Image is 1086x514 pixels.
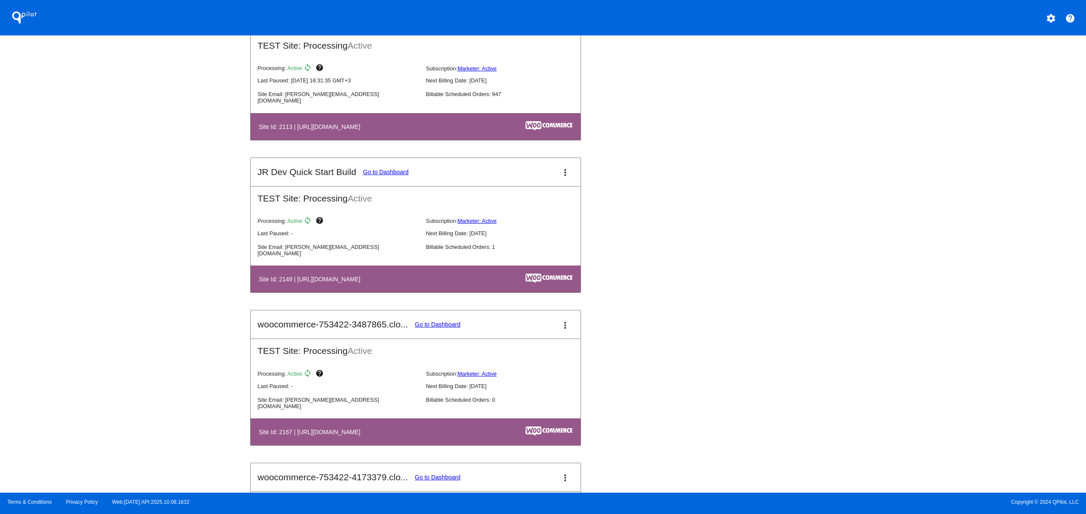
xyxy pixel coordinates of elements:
mat-icon: help [315,216,326,227]
h2: TEST Site: Processing [251,339,581,356]
h2: woocommerce-753422-3487865.clo... [257,319,408,330]
h2: TEST Site: Processing [251,34,581,51]
p: Last Paused: - [257,383,419,389]
p: Site Email: [PERSON_NAME][EMAIL_ADDRESS][DOMAIN_NAME] [257,397,419,409]
a: Go to Dashboard [415,474,461,481]
a: Marketer: Active [458,371,497,377]
p: Next Billing Date: [DATE] [426,230,587,237]
a: Marketer: Active [458,218,497,224]
a: Privacy Policy [66,499,98,505]
mat-icon: sync [304,64,314,74]
h2: TEST Site: Processing [251,187,581,204]
h2: woocommerce-753422-4173379.clo... [257,472,408,482]
span: Active [347,41,372,50]
p: Subscription: [426,218,587,224]
p: Billable Scheduled Orders: 0 [426,397,587,403]
span: Active [347,193,372,203]
p: Processing: [257,64,419,74]
img: c53aa0e5-ae75-48aa-9bee-956650975ee5 [525,121,572,131]
p: Billable Scheduled Orders: 1 [426,244,587,250]
a: Web:[DATE] API:2025.10.08.1632 [112,499,190,505]
mat-icon: help [315,369,326,380]
mat-icon: sync [304,216,314,227]
mat-icon: sync [304,369,314,380]
p: Billable Scheduled Orders: 947 [426,91,587,97]
a: Terms & Conditions [7,499,52,505]
h4: Site Id: 2167 | [URL][DOMAIN_NAME] [259,429,365,435]
mat-icon: help [315,64,326,74]
p: Next Billing Date: [DATE] [426,77,587,84]
img: c53aa0e5-ae75-48aa-9bee-956650975ee5 [525,426,572,436]
mat-icon: more_vert [560,473,570,483]
span: Copyright © 2024 QPilot, LLC [550,499,1079,505]
h4: Site Id: 2149 | [URL][DOMAIN_NAME] [259,276,365,283]
a: Go to Dashboard [415,321,461,328]
span: Active [287,65,302,72]
p: Processing: [257,369,419,380]
p: Last Paused: - [257,230,419,237]
span: Active [347,346,372,356]
p: Last Paused: [DATE] 16:31:35 GMT+3 [257,77,419,84]
a: Go to Dashboard [363,169,409,175]
p: Subscription: [426,65,587,72]
img: c53aa0e5-ae75-48aa-9bee-956650975ee5 [525,274,572,283]
mat-icon: settings [1046,13,1056,23]
h2: JR Dev Quick Start Build [257,167,356,177]
a: Marketer: Active [458,65,497,72]
p: Subscription: [426,371,587,377]
h1: QPilot [7,9,41,26]
p: Processing: [257,216,419,227]
mat-icon: help [1065,13,1075,23]
p: Site Email: [PERSON_NAME][EMAIL_ADDRESS][DOMAIN_NAME] [257,91,419,104]
p: Next Billing Date: [DATE] [426,383,587,389]
p: Site Email: [PERSON_NAME][EMAIL_ADDRESS][DOMAIN_NAME] [257,244,419,257]
mat-icon: more_vert [560,320,570,330]
span: Active [287,218,302,224]
h4: Site Id: 2113 | [URL][DOMAIN_NAME] [259,123,365,130]
mat-icon: more_vert [560,167,570,178]
h2: TEST Site: Processing [251,492,581,509]
span: Active [287,371,302,377]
